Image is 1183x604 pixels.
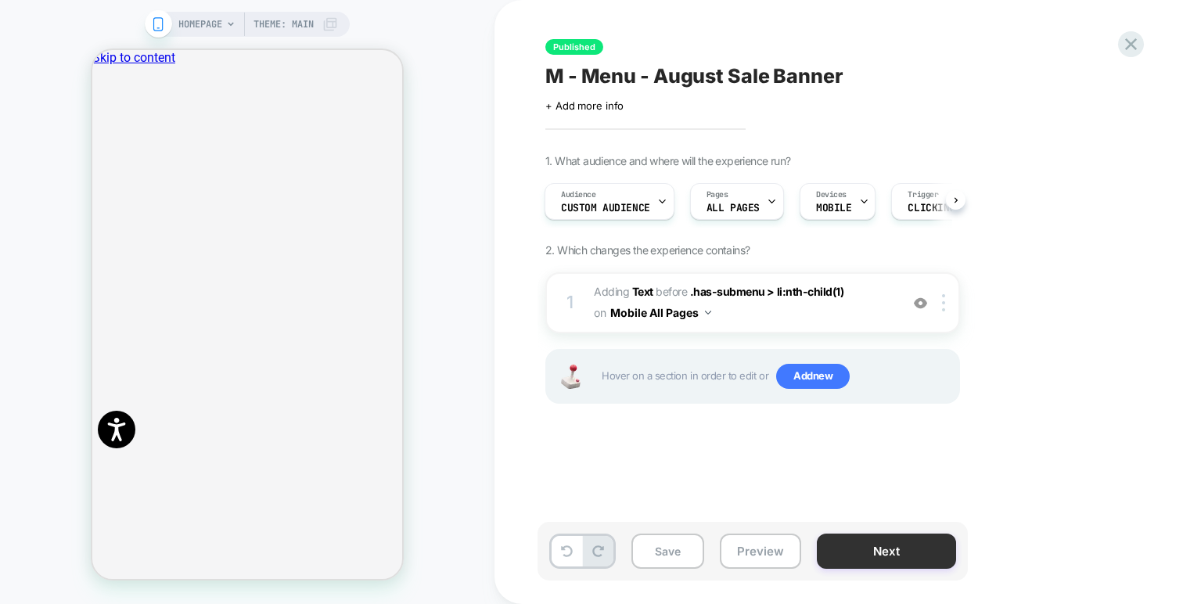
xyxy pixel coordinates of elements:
[594,303,606,322] span: on
[555,365,586,389] img: Joystick
[610,301,711,324] button: Mobile All Pages
[656,285,687,298] span: BEFORE
[594,285,653,298] span: Adding
[545,243,750,257] span: 2. Which changes the experience contains?
[908,189,938,200] span: Trigger
[816,189,847,200] span: Devices
[707,189,728,200] span: Pages
[720,534,801,569] button: Preview
[253,12,314,37] span: Theme: MAIN
[631,534,704,569] button: Save
[545,64,843,88] span: M - Menu - August Sale Banner
[914,297,927,310] img: crossed eye
[561,203,650,214] span: Custom Audience
[561,189,596,200] span: Audience
[632,285,653,298] b: Text
[776,364,850,389] span: Add new
[690,285,844,298] span: .has-submenu > li:nth-child(1)
[178,12,222,37] span: HOMEPAGE
[563,287,578,318] div: 1
[817,534,956,569] button: Next
[707,203,760,214] span: ALL PAGES
[942,294,945,311] img: close
[602,364,951,389] span: Hover on a section in order to edit or
[545,99,624,112] span: + Add more info
[705,311,711,315] img: down arrow
[816,203,851,214] span: MOBILE
[545,154,790,167] span: 1. What audience and where will the experience run?
[908,203,1017,214] span: Clicking on #Details-menu-drawer-container > summary > span >...
[545,39,603,55] span: Published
